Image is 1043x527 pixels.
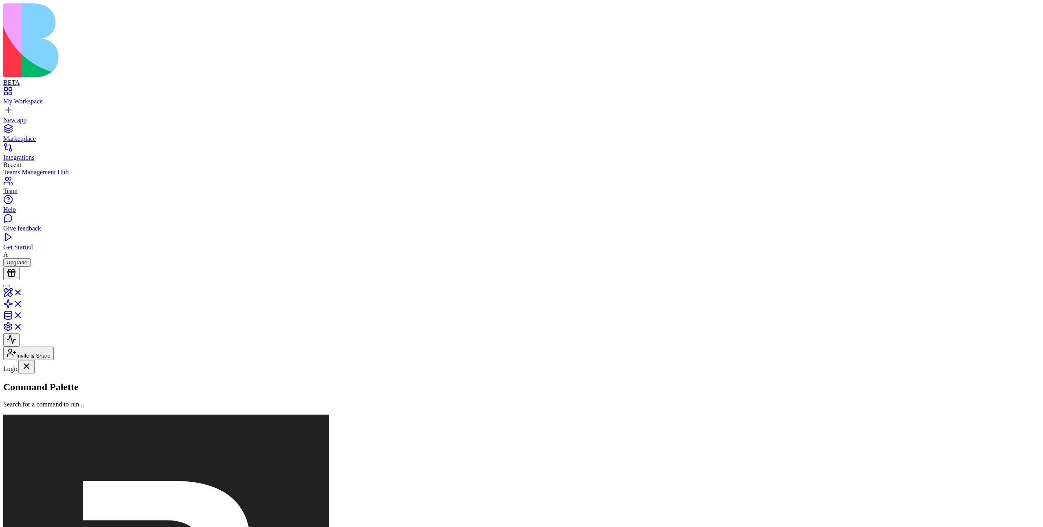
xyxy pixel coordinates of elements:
[3,180,1040,195] a: Team
[3,3,331,77] img: logo
[3,259,31,266] a: Upgrade
[3,225,1040,232] div: Give feedback
[3,365,18,372] span: Logic
[3,79,1040,86] div: BETA
[3,109,1040,124] a: New app
[3,72,1040,86] a: BETA
[3,147,1040,161] a: Integrations
[3,382,1040,393] h2: Command Palette
[3,161,21,168] span: Recent
[3,90,1040,105] a: My Workspace
[3,135,1040,143] div: Marketplace
[3,251,8,258] span: A
[3,236,1040,251] a: Get Started
[3,199,1040,213] a: Help
[3,128,1040,143] a: Marketplace
[3,244,1040,251] div: Get Started
[3,206,1040,213] div: Help
[3,347,54,360] button: Invite & Share
[3,98,1040,105] div: My Workspace
[3,217,1040,232] a: Give feedback
[3,154,1040,161] div: Integrations
[3,258,31,267] button: Upgrade
[3,169,1040,176] a: Teams Management Hub
[3,401,1040,408] p: Search for a command to run...
[3,116,1040,124] div: New app
[3,187,1040,195] div: Team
